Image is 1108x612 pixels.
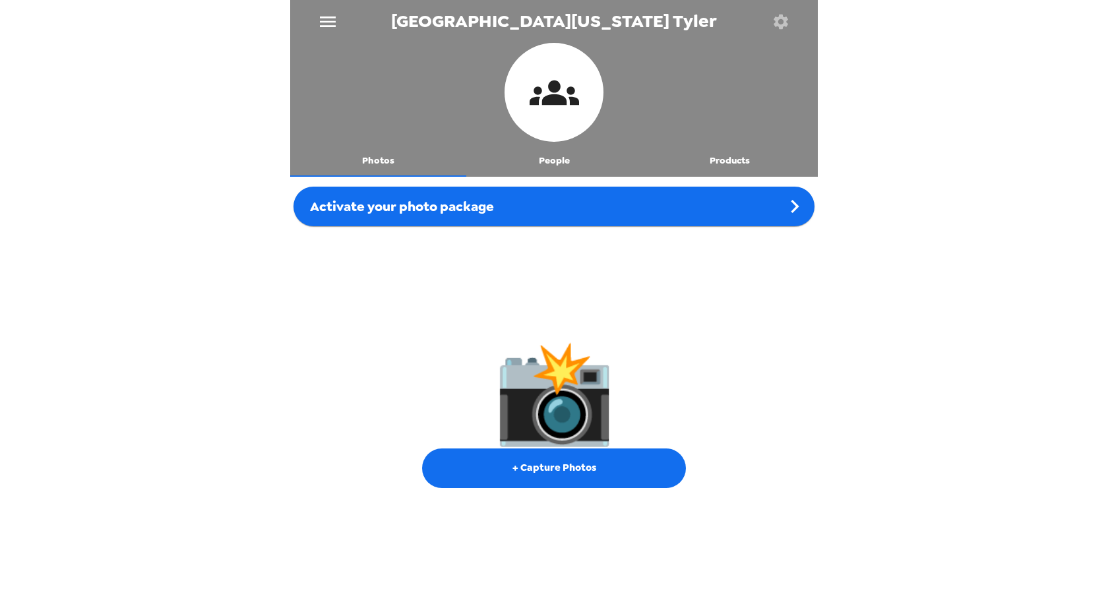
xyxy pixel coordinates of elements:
[310,198,494,215] span: Activate your photo package
[642,145,818,177] button: Products
[493,343,616,442] span: cameraIcon
[391,13,717,30] span: [GEOGRAPHIC_DATA][US_STATE] Tyler
[422,448,686,488] button: + Capture Photos
[466,145,642,177] button: People
[290,145,466,177] button: Photos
